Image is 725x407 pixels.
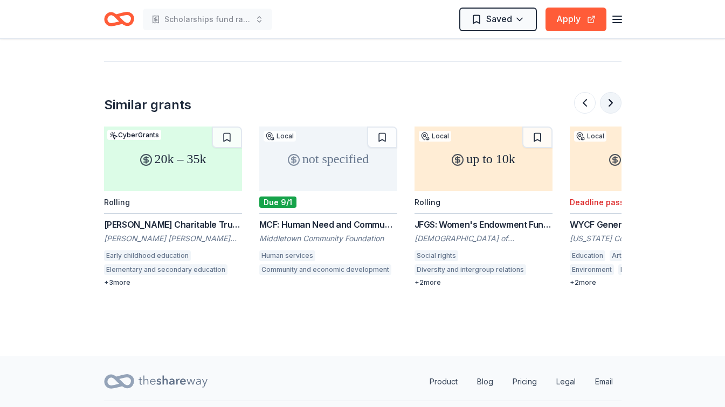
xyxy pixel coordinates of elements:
div: Social rights [415,250,458,261]
div: Deadline passed [570,198,634,207]
button: Scholarships fund raising event [143,9,272,30]
a: 1k – 10kLocalDeadline passedWYCF General Grants[US_STATE] Community FoundationEducationArts and c... [570,127,708,287]
div: 1k – 10k [570,127,708,191]
div: Local [264,131,296,142]
div: Rolling [104,198,130,207]
div: CyberGrants [107,130,161,140]
a: Legal [548,371,584,392]
div: Rolling [415,198,440,207]
div: Due 9/1 [259,197,296,208]
div: Similar grants [104,96,191,114]
div: JFGS: Women's Endowment Fund Grants [415,218,553,231]
div: not specified [259,127,397,191]
div: Elementary and secondary education [104,264,227,275]
a: 20k – 35kCyberGrantsRolling[PERSON_NAME] Charitable Trust Grant[PERSON_NAME] [PERSON_NAME] and [P... [104,127,242,287]
div: WYCF General Grants [570,218,708,231]
a: not specifiedLocalDue 9/1MCF: Human Need and Community DevelopmentMiddletown Community Foundation... [259,127,397,278]
div: Local [574,131,606,142]
div: + 2 more [570,278,708,287]
div: Community and economic development [259,264,391,275]
div: [DEMOGRAPHIC_DATA] of [GEOGRAPHIC_DATA] [415,233,553,244]
a: Pricing [504,371,546,392]
span: Saved [486,12,512,26]
div: [PERSON_NAME] [PERSON_NAME] and [PERSON_NAME] "Mac" [PERSON_NAME] Charitable Trust [104,233,242,244]
nav: quick links [421,371,622,392]
div: Environment [570,264,614,275]
button: Apply [546,8,606,31]
div: Arts and culture [610,250,665,261]
a: Product [421,371,466,392]
div: up to 10k [415,127,553,191]
div: Early childhood education [104,250,191,261]
div: Diversity and intergroup relations [415,264,526,275]
button: Saved [459,8,537,31]
a: Email [586,371,622,392]
div: [PERSON_NAME] Charitable Trust Grant [104,218,242,231]
a: Home [104,6,134,32]
a: Blog [468,371,502,392]
div: + 2 more [415,278,553,287]
div: Middletown Community Foundation [259,233,397,244]
span: Scholarships fund raising event [164,13,251,26]
div: MCF: Human Need and Community Development [259,218,397,231]
div: Public affairs [618,264,665,275]
div: + 3 more [104,278,242,287]
div: Education [570,250,605,261]
div: [US_STATE] Community Foundation [570,233,708,244]
div: Human services [259,250,315,261]
div: Local [419,131,451,142]
a: up to 10kLocalRollingJFGS: Women's Endowment Fund Grants[DEMOGRAPHIC_DATA] of [GEOGRAPHIC_DATA]So... [415,127,553,287]
div: 20k – 35k [104,127,242,191]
